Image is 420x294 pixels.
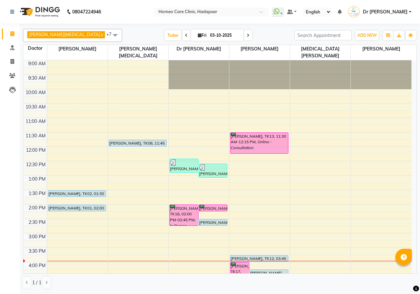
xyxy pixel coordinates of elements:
[165,30,181,40] span: Today
[170,205,198,225] div: [PERSON_NAME], TK18, 02:00 PM-02:45 PM, In Person - Consultation
[199,205,227,211] div: [PERSON_NAME], TK19, 02:00 PM-02:15 PM, In Person - Follow Up
[109,140,167,146] div: [PERSON_NAME], TK06, 11:45 AM-12:00 PM, In Person - Follow Up
[27,219,47,226] div: 2:30 PM
[24,89,47,96] div: 10:00 AM
[27,248,47,255] div: 3:30 PM
[27,176,47,183] div: 1:00 PM
[27,205,47,211] div: 2:00 PM
[208,30,241,40] input: 2025-10-03
[230,133,288,153] div: [PERSON_NAME], TK13, 11:30 AM-12:15 PM, Online - Consultation
[25,161,47,168] div: 12:30 PM
[351,45,411,53] span: [PERSON_NAME]
[363,9,408,15] span: Dr [PERSON_NAME]
[392,268,413,287] iframe: chat widget
[290,45,350,60] span: [MEDICAL_DATA][PERSON_NAME]
[27,233,47,240] div: 3:00 PM
[48,190,106,197] div: [PERSON_NAME], TK02, 01:30 PM-01:45 PM, In Person - Follow Up
[24,118,47,125] div: 11:00 AM
[23,45,47,52] div: Doctor
[17,3,62,21] img: logo
[196,33,208,38] span: Fri
[32,279,41,286] span: 1 / 1
[230,263,249,283] div: [PERSON_NAME], TK17, 04:00 PM-04:45 PM, Online - Consultation
[169,45,229,53] span: Dr [PERSON_NAME]
[357,33,377,38] span: ADD NEW
[48,205,106,211] div: [PERSON_NAME], TK01, 02:00 PM-02:15 PM, In Person - Follow Up
[24,104,47,110] div: 10:30 AM
[25,147,47,154] div: 12:00 PM
[24,132,47,139] div: 11:30 AM
[72,3,101,21] b: 08047224946
[106,31,116,37] span: +7
[230,255,288,262] div: [PERSON_NAME], TK12, 03:45 PM-04:00 PM, In Person - Follow Up
[250,270,288,276] div: [PERSON_NAME], TK11, 04:15 PM-04:30 PM, In Person - Follow Up
[199,219,227,225] div: [PERSON_NAME], TK09, 02:30 PM-02:45 PM, In Person - Follow Up
[170,159,198,172] div: [PERSON_NAME], TK15, 12:25 PM-12:55 PM, In Person - Follow Up,Medicine
[47,45,108,53] span: [PERSON_NAME]
[27,262,47,269] div: 4:00 PM
[348,6,360,17] img: Dr Pooja Doshi
[27,75,47,82] div: 9:30 AM
[294,30,352,40] input: Search Appointment
[108,45,168,60] span: [PERSON_NAME][MEDICAL_DATA]
[229,45,290,53] span: [PERSON_NAME]
[356,31,378,40] button: ADD NEW
[27,60,47,67] div: 9:00 AM
[29,32,100,37] span: [PERSON_NAME][MEDICAL_DATA]
[27,190,47,197] div: 1:30 PM
[199,164,227,177] div: [PERSON_NAME], TK16, 12:35 PM-01:05 PM, In Person - Follow Up,Medicine
[100,32,103,37] a: x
